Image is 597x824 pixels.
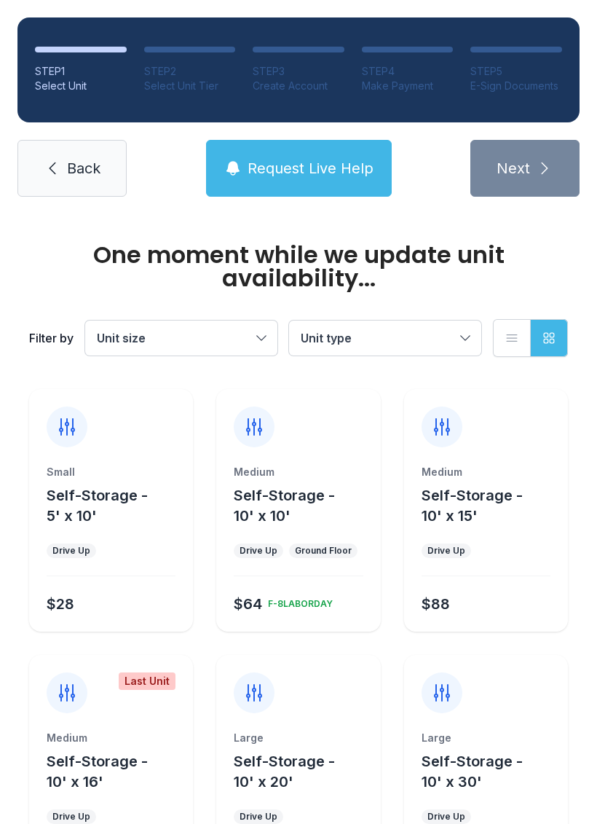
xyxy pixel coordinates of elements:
span: Unit type [301,331,352,345]
div: STEP 3 [253,64,344,79]
div: Ground Floor [295,545,352,557]
div: STEP 4 [362,64,454,79]
div: $88 [422,594,450,614]
div: Small [47,465,175,479]
button: Unit size [85,321,277,356]
div: Large [422,731,550,745]
button: Self-Storage - 10' x 16' [47,751,187,792]
span: Self-Storage - 10' x 30' [422,753,523,790]
div: STEP 2 [144,64,236,79]
div: E-Sign Documents [470,79,562,93]
span: Self-Storage - 10' x 20' [234,753,335,790]
div: Filter by [29,329,74,347]
button: Unit type [289,321,481,356]
div: Medium [422,465,550,479]
div: Select Unit Tier [144,79,236,93]
span: Self-Storage - 10' x 16' [47,753,148,790]
button: Self-Storage - 10' x 20' [234,751,374,792]
div: Select Unit [35,79,127,93]
span: Self-Storage - 10' x 10' [234,487,335,525]
div: Drive Up [52,811,90,823]
div: F-8LABORDAY [262,592,333,610]
div: Create Account [253,79,344,93]
div: $64 [234,594,262,614]
div: Drive Up [52,545,90,557]
div: One moment while we update unit availability... [29,243,568,290]
div: Drive Up [240,811,277,823]
div: Drive Up [240,545,277,557]
div: $28 [47,594,74,614]
button: Self-Storage - 10' x 30' [422,751,562,792]
div: Large [234,731,363,745]
button: Self-Storage - 10' x 15' [422,485,562,526]
span: Back [67,158,100,178]
div: STEP 5 [470,64,562,79]
span: Next [497,158,530,178]
span: Request Live Help [248,158,373,178]
div: Last Unit [119,672,175,690]
button: Self-Storage - 5' x 10' [47,485,187,526]
span: Self-Storage - 5' x 10' [47,487,148,525]
div: Drive Up [427,811,465,823]
span: Self-Storage - 10' x 15' [422,487,523,525]
button: Self-Storage - 10' x 10' [234,485,374,526]
div: Medium [47,731,175,745]
div: STEP 1 [35,64,127,79]
div: Medium [234,465,363,479]
span: Unit size [97,331,146,345]
div: Make Payment [362,79,454,93]
div: Drive Up [427,545,465,557]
